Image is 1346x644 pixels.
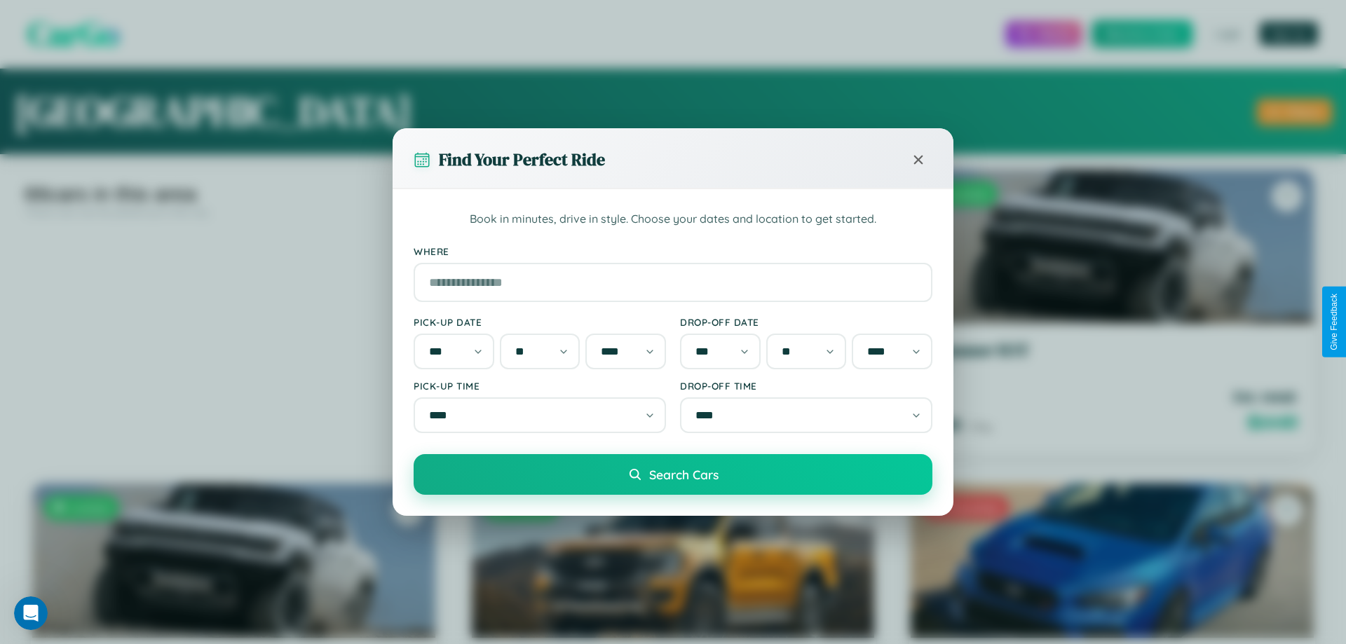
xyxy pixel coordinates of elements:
[414,210,932,228] p: Book in minutes, drive in style. Choose your dates and location to get started.
[414,454,932,495] button: Search Cars
[680,316,932,328] label: Drop-off Date
[414,380,666,392] label: Pick-up Time
[680,380,932,392] label: Drop-off Time
[439,148,605,171] h3: Find Your Perfect Ride
[649,467,719,482] span: Search Cars
[414,316,666,328] label: Pick-up Date
[414,245,932,257] label: Where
